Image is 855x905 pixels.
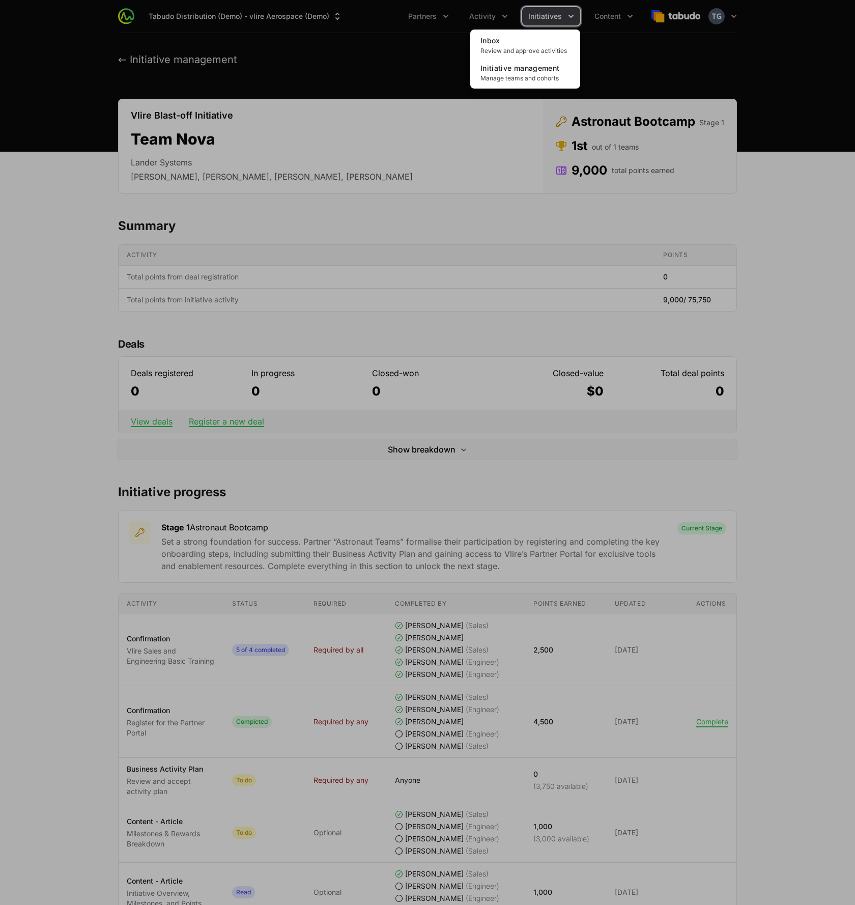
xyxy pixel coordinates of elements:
span: Manage teams and cohorts [480,74,570,82]
span: Initiative management [480,64,559,72]
div: Initiatives menu [522,7,580,25]
span: Review and approve activities [480,47,570,55]
a: InboxReview and approve activities [472,32,578,59]
span: Inbox [480,36,500,45]
div: Main navigation [134,7,639,25]
a: Initiative managementManage teams and cohorts [472,59,578,87]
